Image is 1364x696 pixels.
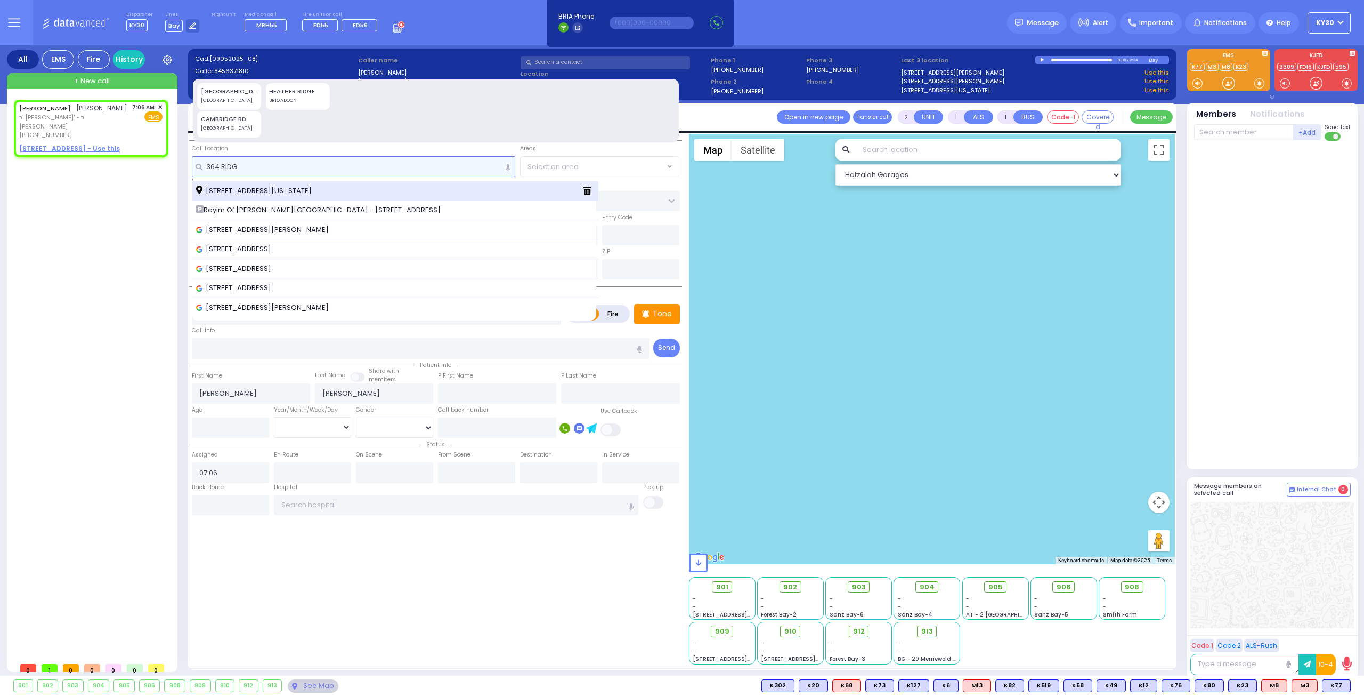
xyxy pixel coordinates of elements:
div: 906 [140,680,160,692]
span: 912 [853,626,865,637]
span: Send text [1325,123,1351,131]
span: Smith Farm [1103,611,1137,619]
label: Location Name [192,177,234,186]
span: - [830,595,833,603]
div: K77 [1322,679,1351,692]
span: [STREET_ADDRESS][PERSON_NAME] [693,611,793,619]
span: - [1103,603,1106,611]
label: Call Info [192,326,215,335]
span: Bay [165,20,183,32]
button: Members [1196,108,1236,121]
label: Fire units on call [302,12,381,18]
span: 902 [783,582,797,593]
span: Sanz Bay-4 [898,611,932,619]
span: Status [421,441,450,449]
div: BLS [1195,679,1224,692]
span: [STREET_ADDRESS] [196,244,275,254]
span: BRIA Phone [558,12,594,21]
span: Select an area [527,162,579,172]
span: [STREET_ADDRESS][PERSON_NAME] [196,225,332,235]
div: BRIGADOON [269,97,326,105]
span: FD55 [313,21,328,29]
span: 909 [715,626,729,637]
span: 904 [920,582,935,593]
button: Map camera controls [1148,492,1170,513]
span: KY30 [126,19,148,31]
span: - [966,595,969,603]
div: K127 [898,679,929,692]
span: ✕ [158,103,163,112]
span: Forest Bay-3 [830,655,865,663]
label: Assigned [192,451,218,459]
a: K23 [1233,63,1248,71]
small: Share with [369,367,399,375]
span: Internal Chat [1297,486,1336,493]
u: [STREET_ADDRESS] - Use this [19,144,120,153]
div: CAMBRIDGE RD [201,115,258,124]
label: Hospital [274,483,297,492]
div: 904 [88,680,109,692]
span: - [693,647,696,655]
img: Google [692,550,727,564]
span: Forest Bay-2 [761,611,797,619]
span: - [898,595,901,603]
span: 0 [1338,485,1348,494]
div: 905 [114,680,134,692]
button: ALS-Rush [1244,639,1279,652]
a: KJFD [1315,63,1332,71]
span: - [898,639,901,647]
span: MRH55 [256,21,277,29]
span: [STREET_ADDRESS][US_STATE] [196,186,315,196]
span: - [1103,595,1106,603]
span: - [898,603,901,611]
span: Notifications [1204,18,1247,28]
label: In Service [602,451,629,459]
span: Important [1139,18,1173,28]
label: Pick up [643,483,663,492]
a: [STREET_ADDRESS][PERSON_NAME] [901,68,1004,77]
label: Dispatcher [126,12,153,18]
span: [PHONE_NUMBER] [19,131,72,139]
a: Use this [1144,86,1169,95]
span: - [1034,595,1037,603]
span: - [830,639,833,647]
input: Search location [856,139,1122,161]
span: + New call [74,76,110,86]
label: Fire [598,307,628,321]
div: BLS [761,679,794,692]
span: Sanz Bay-5 [1034,611,1068,619]
div: K73 [865,679,894,692]
a: K77 [1190,63,1205,71]
label: Location [521,69,707,78]
div: K6 [933,679,959,692]
input: (000)000-00000 [610,17,694,29]
div: 909 [190,680,210,692]
a: 595 [1333,63,1349,71]
span: members [369,375,396,383]
div: 901 [14,680,33,692]
span: 903 [852,582,866,593]
span: [STREET_ADDRESS][PERSON_NAME] [196,302,332,313]
label: EMS [1187,53,1270,60]
label: Last Name [315,371,345,380]
button: Send [653,339,680,357]
span: - [761,639,764,647]
span: 0 [20,664,36,672]
label: Destination [520,451,552,459]
span: 908 [1125,582,1139,593]
div: 0:00 [1117,54,1127,66]
span: - [1034,603,1037,611]
div: 903 [63,680,83,692]
div: BLS [1162,679,1190,692]
div: K68 [832,679,861,692]
span: 0 [127,664,143,672]
button: Code 1 [1190,639,1214,652]
label: [PHONE_NUMBER] [711,66,764,74]
span: Phone 1 [711,56,802,65]
div: 913 [263,680,282,692]
img: google_icon.svg [196,305,202,311]
div: K82 [995,679,1024,692]
span: BG - 29 Merriewold S. [898,655,957,663]
div: Bay [1149,56,1169,64]
span: AT - 2 [GEOGRAPHIC_DATA] [966,611,1045,619]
